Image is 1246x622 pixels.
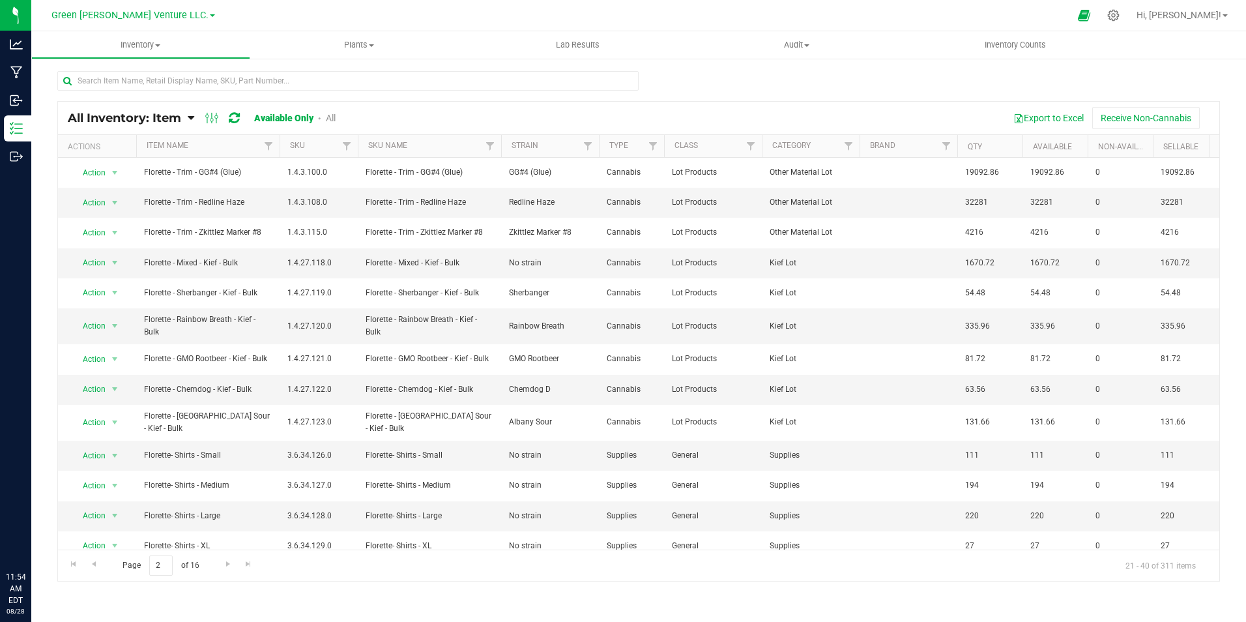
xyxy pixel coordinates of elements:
[64,555,83,573] a: Go to the first page
[770,479,852,492] span: Supplies
[967,39,1064,51] span: Inventory Counts
[1115,555,1206,575] span: 21 - 40 of 311 items
[674,141,698,150] a: Class
[740,135,762,157] a: Filter
[107,317,123,335] span: select
[1161,383,1210,396] span: 63.56
[107,477,123,495] span: select
[71,164,106,182] span: Action
[770,226,852,239] span: Other Material Lot
[144,540,272,552] span: Florette- Shirts - XL
[1161,416,1210,428] span: 131.66
[965,510,1015,522] span: 220
[366,383,493,396] span: Florette - Chemdog - Kief - Bulk
[147,141,188,150] a: Item Name
[1095,540,1145,552] span: 0
[607,383,656,396] span: Cannabis
[1161,320,1210,333] span: 335.96
[509,353,591,365] span: GMO Rootbeer
[144,196,272,209] span: Florette - Trim - Redline Haze
[607,353,656,365] span: Cannabis
[287,353,350,365] span: 1.4.27.121.0
[366,540,493,552] span: Florette- Shirts - XL
[968,142,982,151] a: Qty
[509,383,591,396] span: Chemdog D
[71,413,106,432] span: Action
[218,555,237,573] a: Go to the next page
[107,507,123,525] span: select
[1030,196,1080,209] span: 32281
[607,540,656,552] span: Supplies
[6,606,25,616] p: 08/28
[107,224,123,242] span: select
[144,166,272,179] span: Florette - Trim - GG#4 (Glue)
[10,150,23,163] inline-svg: Outbound
[906,31,1125,59] a: Inventory Counts
[509,166,591,179] span: GG#4 (Glue)
[770,353,852,365] span: Kief Lot
[1161,353,1210,365] span: 81.72
[10,122,23,135] inline-svg: Inventory
[1095,353,1145,365] span: 0
[1030,540,1080,552] span: 27
[368,141,407,150] a: SKU Name
[1161,166,1210,179] span: 19092.86
[366,226,493,239] span: Florette - Trim - Zkittlez Marker #8
[144,479,272,492] span: Florette- Shirts - Medium
[965,320,1015,333] span: 335.96
[509,416,591,428] span: Albany Sour
[770,287,852,299] span: Kief Lot
[254,113,313,123] a: Available Only
[838,135,860,157] a: Filter
[965,540,1015,552] span: 27
[144,510,272,522] span: Florette- Shirts - Large
[607,287,656,299] span: Cannabis
[770,540,852,552] span: Supplies
[1095,320,1145,333] span: 0
[326,113,336,123] a: All
[366,353,493,365] span: Florette - GMO Rootbeer - Kief - Bulk
[1030,383,1080,396] span: 63.56
[965,287,1015,299] span: 54.48
[366,287,493,299] span: Florette - Sherbanger - Kief - Bulk
[509,510,591,522] span: No strain
[577,135,599,157] a: Filter
[1095,166,1145,179] span: 0
[509,257,591,269] span: No strain
[1095,383,1145,396] span: 0
[607,257,656,269] span: Cannabis
[287,383,350,396] span: 1.4.27.122.0
[1095,257,1145,269] span: 0
[32,39,250,51] span: Inventory
[71,380,106,398] span: Action
[509,320,591,333] span: Rainbow Breath
[287,226,350,239] span: 1.4.3.115.0
[107,254,123,272] span: select
[10,94,23,107] inline-svg: Inbound
[1161,510,1210,522] span: 220
[71,447,106,465] span: Action
[965,257,1015,269] span: 1670.72
[144,314,272,338] span: Florette - Rainbow Breath - Kief - Bulk
[672,479,754,492] span: General
[672,257,754,269] span: Lot Products
[1095,449,1145,462] span: 0
[1095,416,1145,428] span: 0
[1105,9,1122,22] div: Manage settings
[144,287,272,299] span: Florette - Sherbanger - Kief - Bulk
[1030,320,1080,333] span: 335.96
[1161,540,1210,552] span: 27
[480,135,501,157] a: Filter
[10,66,23,79] inline-svg: Manufacturing
[71,194,106,212] span: Action
[770,196,852,209] span: Other Material Lot
[1161,449,1210,462] span: 111
[71,350,106,368] span: Action
[672,287,754,299] span: Lot Products
[509,226,591,239] span: Zkittlez Marker #8
[107,537,123,555] span: select
[107,284,123,302] span: select
[287,510,350,522] span: 3.6.34.128.0
[149,555,173,576] input: 2
[770,510,852,522] span: Supplies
